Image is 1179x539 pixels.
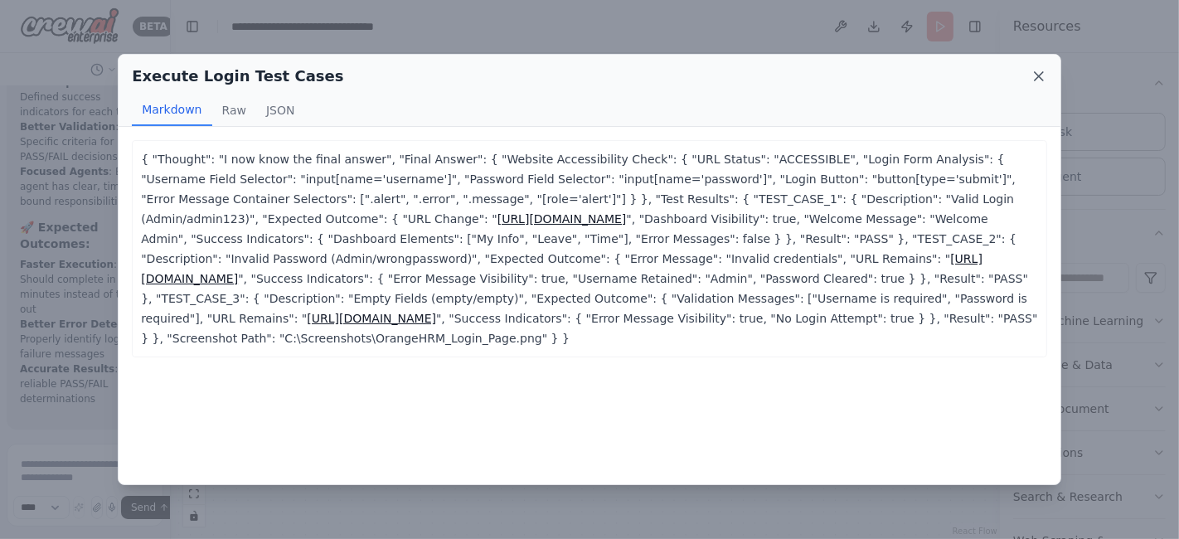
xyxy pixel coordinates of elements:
button: Raw [212,95,256,126]
p: { "Thought": "I now know the final answer", "Final Answer": { "Website Accessibility Check": { "U... [141,149,1038,348]
a: [URL][DOMAIN_NAME] [497,212,627,226]
button: JSON [256,95,305,126]
a: [URL][DOMAIN_NAME] [307,312,436,325]
button: Markdown [132,95,211,126]
h2: Execute Login Test Cases [132,65,343,88]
